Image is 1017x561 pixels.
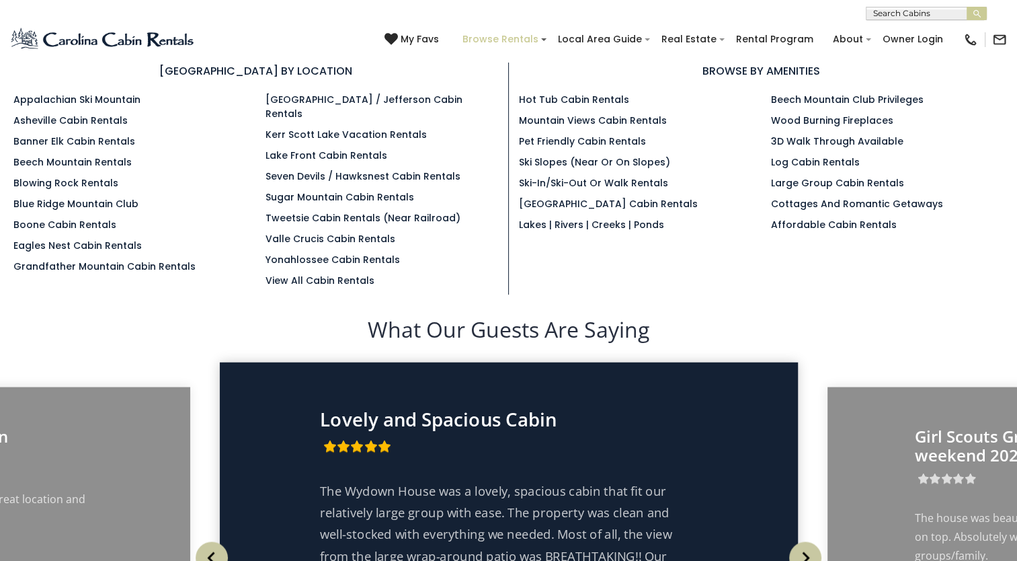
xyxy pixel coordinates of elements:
[384,32,442,47] a: My Favs
[771,197,943,211] a: Cottages and Romantic Getaways
[320,409,697,431] p: Lovely and Spacious Cabin
[655,29,723,50] a: Real Estate
[771,114,893,127] a: Wood Burning Fireplaces
[519,155,670,169] a: Ski Slopes (Near or On Slopes)
[963,32,978,47] img: phone-regular-black.png
[13,239,142,252] a: Eagles Nest Cabin Rentals
[992,32,1007,47] img: mail-regular-black.png
[876,29,950,50] a: Owner Login
[729,29,820,50] a: Rental Program
[10,26,196,53] img: Blue-2.png
[266,274,374,287] a: View All Cabin Rentals
[771,93,924,106] a: Beech Mountain Club Privileges
[519,218,664,231] a: Lakes | Rivers | Creeks | Ponds
[266,211,460,225] a: Tweetsie Cabin Rentals (Near Railroad)
[13,260,196,273] a: Grandfather Mountain Cabin Rentals
[13,135,135,148] a: Banner Elk Cabin Rentals
[13,114,128,127] a: Asheville Cabin Rentals
[826,29,870,50] a: About
[519,197,698,211] a: [GEOGRAPHIC_DATA] Cabin Rentals
[519,63,1004,79] h3: BROWSE BY AMENITIES
[13,176,118,190] a: Blowing Rock Rentals
[266,128,427,141] a: Kerr Scott Lake Vacation Rentals
[13,155,132,169] a: Beech Mountain Rentals
[771,155,860,169] a: Log Cabin Rentals
[266,253,400,266] a: Yonahlossee Cabin Rentals
[401,32,439,46] span: My Favs
[771,135,903,148] a: 3D Walk Through Available
[266,93,462,120] a: [GEOGRAPHIC_DATA] / Jefferson Cabin Rentals
[266,190,414,204] a: Sugar Mountain Cabin Rentals
[771,176,904,190] a: Large Group Cabin Rentals
[266,149,387,162] a: Lake Front Cabin Rentals
[771,218,897,231] a: Affordable Cabin Rentals
[13,197,138,211] a: Blue Ridge Mountain Club
[519,176,668,190] a: Ski-in/Ski-Out or Walk Rentals
[13,93,140,106] a: Appalachian Ski Mountain
[519,114,667,127] a: Mountain Views Cabin Rentals
[519,93,629,106] a: Hot Tub Cabin Rentals
[456,29,545,50] a: Browse Rentals
[266,232,395,246] a: Valle Crucis Cabin Rentals
[266,170,460,183] a: Seven Devils / Hawksnest Cabin Rentals
[34,314,983,345] h2: What Our Guests Are Saying
[551,29,649,50] a: Local Area Guide
[13,63,498,79] h3: [GEOGRAPHIC_DATA] BY LOCATION
[519,135,646,148] a: Pet Friendly Cabin Rentals
[13,218,116,231] a: Boone Cabin Rentals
